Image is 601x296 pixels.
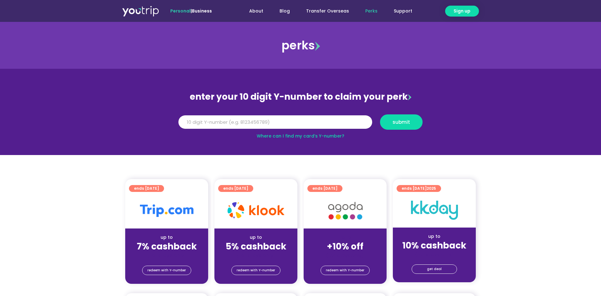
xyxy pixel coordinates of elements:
span: redeem with Y-number [147,266,186,275]
span: ends [DATE] [312,185,337,192]
strong: 7% cashback [137,240,197,253]
div: enter your 10 digit Y-number to claim your perk [175,89,426,105]
a: Support [386,5,420,17]
span: submit [393,120,410,124]
span: | [170,8,212,14]
a: ends [DATE]2025 [397,185,441,192]
div: up to [398,233,471,240]
a: Sign up [445,6,479,17]
div: (for stays only) [219,252,292,259]
span: ends [DATE] [134,185,159,192]
strong: +10% off [327,240,363,253]
a: redeem with Y-number [321,266,370,275]
div: up to [130,234,203,241]
a: Blog [271,5,298,17]
a: Where can I find my card’s Y-number? [257,133,344,139]
span: redeem with Y-number [237,266,275,275]
a: redeem with Y-number [142,266,191,275]
span: ends [DATE] [223,185,248,192]
div: (for stays only) [130,252,203,259]
a: get deal [412,264,457,274]
a: Perks [357,5,386,17]
div: (for stays only) [398,251,471,258]
a: ends [DATE] [129,185,164,192]
span: up to [339,234,351,240]
a: Transfer Overseas [298,5,357,17]
nav: Menu [229,5,420,17]
a: redeem with Y-number [231,266,280,275]
strong: 5% cashback [226,240,286,253]
div: (for stays only) [309,252,382,259]
a: Business [192,8,212,14]
form: Y Number [178,114,423,134]
input: 10 digit Y-number (e.g. 8123456789) [178,115,372,129]
span: 2025 [427,186,436,191]
a: About [241,5,271,17]
a: ends [DATE] [218,185,253,192]
button: submit [380,114,423,130]
span: ends [DATE] [402,185,436,192]
div: up to [219,234,292,241]
span: get deal [427,265,442,273]
span: redeem with Y-number [326,266,364,275]
a: ends [DATE] [307,185,342,192]
span: Personal [170,8,191,14]
strong: 10% cashback [402,239,466,252]
span: Sign up [454,8,470,14]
